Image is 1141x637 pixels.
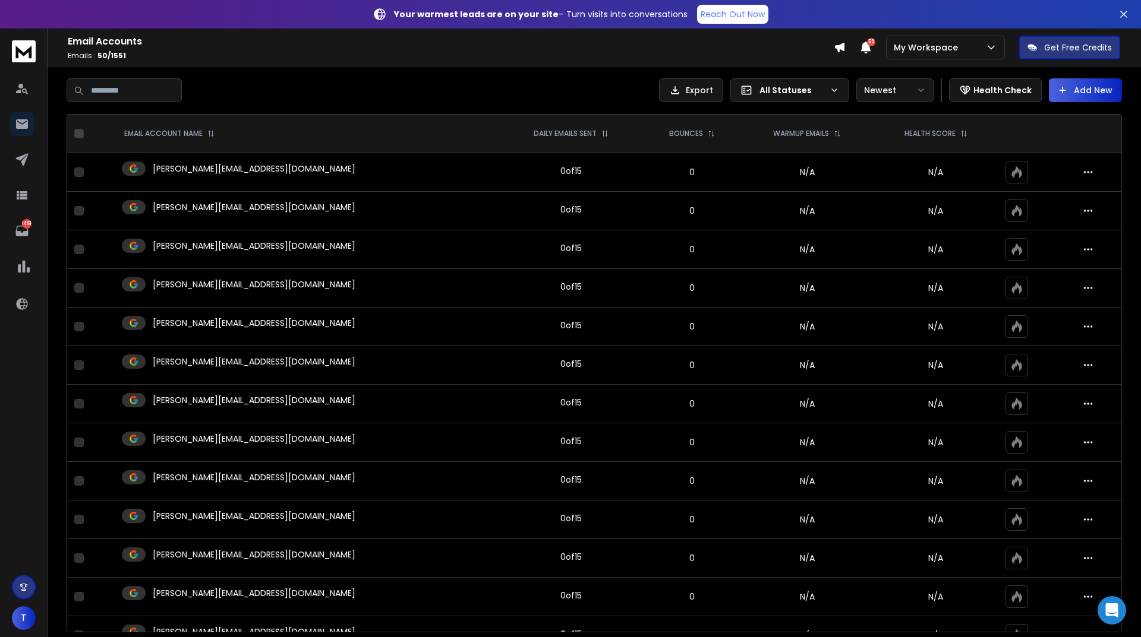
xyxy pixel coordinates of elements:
[12,606,36,630] button: T
[741,269,873,308] td: N/A
[560,512,582,524] div: 0 of 15
[650,591,734,603] p: 0
[560,242,582,254] div: 0 of 15
[153,356,355,367] p: [PERSON_NAME][EMAIL_ADDRESS][DOMAIN_NAME]
[97,50,126,61] span: 50 / 1551
[881,552,991,564] p: N/A
[650,359,734,371] p: 0
[881,591,991,603] p: N/A
[1044,42,1112,53] p: Get Free Credits
[153,317,355,329] p: [PERSON_NAME][EMAIL_ADDRESS][DOMAIN_NAME]
[759,84,825,96] p: All Statuses
[650,205,734,217] p: 0
[153,278,355,290] p: [PERSON_NAME][EMAIL_ADDRESS][DOMAIN_NAME]
[881,436,991,448] p: N/A
[881,514,991,525] p: N/A
[741,153,873,192] td: N/A
[124,129,215,138] div: EMAIL ACCOUNT NAME
[153,201,355,213] p: [PERSON_NAME][EMAIL_ADDRESS][DOMAIN_NAME]
[867,38,875,46] span: 50
[560,358,582,370] div: 0 of 15
[741,192,873,230] td: N/A
[650,398,734,410] p: 0
[881,475,991,487] p: N/A
[68,34,834,49] h1: Email Accounts
[650,514,734,525] p: 0
[560,204,582,215] div: 0 of 15
[560,165,582,177] div: 0 of 15
[741,500,873,539] td: N/A
[68,51,834,61] p: Emails :
[741,230,873,269] td: N/A
[153,394,355,406] p: [PERSON_NAME][EMAIL_ADDRESS][DOMAIN_NAME]
[659,78,723,102] button: Export
[10,219,34,243] a: 1461
[949,78,1042,102] button: Health Check
[560,590,582,601] div: 0 of 15
[741,462,873,500] td: N/A
[741,385,873,423] td: N/A
[741,578,873,616] td: N/A
[560,397,582,408] div: 0 of 15
[856,78,934,102] button: Newest
[881,398,991,410] p: N/A
[650,475,734,487] p: 0
[881,321,991,332] p: N/A
[973,84,1032,96] p: Health Check
[904,129,956,138] p: HEALTH SCORE
[701,8,765,20] p: Reach Out Now
[741,423,873,462] td: N/A
[560,474,582,486] div: 0 of 15
[697,5,768,24] a: Reach Out Now
[881,359,991,371] p: N/A
[881,166,991,178] p: N/A
[650,243,734,255] p: 0
[560,551,582,563] div: 0 of 15
[741,346,873,385] td: N/A
[894,42,963,53] p: My Workspace
[12,40,36,62] img: logo
[153,163,355,175] p: [PERSON_NAME][EMAIL_ADDRESS][DOMAIN_NAME]
[650,321,734,332] p: 0
[394,8,688,20] p: – Turn visits into conversations
[741,308,873,346] td: N/A
[650,436,734,448] p: 0
[560,281,582,293] div: 0 of 15
[773,129,829,138] p: WARMUP EMAILS
[650,166,734,178] p: 0
[153,240,355,252] p: [PERSON_NAME][EMAIL_ADDRESS][DOMAIN_NAME]
[741,539,873,578] td: N/A
[1019,36,1120,59] button: Get Free Credits
[881,282,991,294] p: N/A
[153,549,355,560] p: [PERSON_NAME][EMAIL_ADDRESS][DOMAIN_NAME]
[534,129,597,138] p: DAILY EMAILS SENT
[881,205,991,217] p: N/A
[650,282,734,294] p: 0
[650,552,734,564] p: 0
[153,471,355,483] p: [PERSON_NAME][EMAIL_ADDRESS][DOMAIN_NAME]
[153,510,355,522] p: [PERSON_NAME][EMAIL_ADDRESS][DOMAIN_NAME]
[153,587,355,599] p: [PERSON_NAME][EMAIL_ADDRESS][DOMAIN_NAME]
[560,435,582,447] div: 0 of 15
[1098,596,1126,625] div: Open Intercom Messenger
[669,129,703,138] p: BOUNCES
[881,243,991,255] p: N/A
[394,8,559,20] strong: Your warmest leads are on your site
[22,219,31,229] p: 1461
[560,319,582,331] div: 0 of 15
[153,433,355,445] p: [PERSON_NAME][EMAIL_ADDRESS][DOMAIN_NAME]
[1049,78,1122,102] button: Add New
